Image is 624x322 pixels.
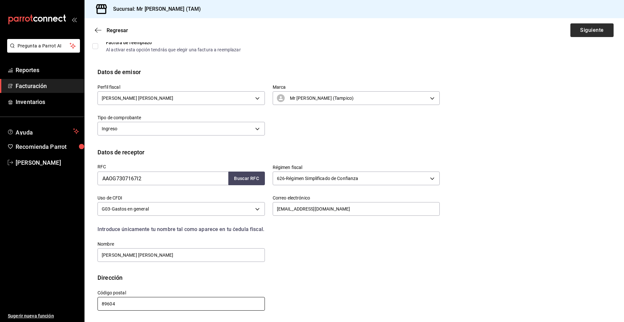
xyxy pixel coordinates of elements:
div: Datos de emisor [97,68,141,76]
span: [PERSON_NAME] [16,158,79,167]
label: Perfil fiscal [97,85,265,89]
button: Siguiente [570,23,614,37]
span: Ayuda [16,127,71,135]
span: G03 - Gastos en general [102,206,149,212]
label: Tipo de comprobante [97,115,265,120]
div: Factura de reemplazo [106,40,241,45]
span: Ingreso [102,125,117,132]
span: Mr [PERSON_NAME] (Tampico) [290,95,354,101]
div: Introduce únicamente tu nombre tal como aparece en tu ćedula fiscal. [97,225,440,233]
span: Reportes [16,66,79,74]
label: Marca [273,85,440,89]
div: Dirección [97,273,123,282]
button: Pregunta a Parrot AI [7,39,80,53]
label: Régimen fiscal [273,165,440,170]
span: Recomienda Parrot [16,142,79,151]
label: Código postal [97,290,265,295]
div: [PERSON_NAME] [PERSON_NAME] [97,91,265,105]
button: Buscar RFC [228,172,265,185]
a: Pregunta a Parrot AI [5,47,80,54]
label: Uso de CFDI [97,196,265,200]
button: Regresar [95,27,128,33]
h3: Sucursal: Mr [PERSON_NAME] (TAM) [108,5,201,13]
button: open_drawer_menu [71,17,77,22]
span: Pregunta a Parrot AI [18,43,70,49]
span: Inventarios [16,97,79,106]
div: Al activar esta opción tendrás que elegir una factura a reemplazar [106,47,241,52]
label: Correo electrónico [273,196,440,200]
label: RFC [97,164,265,169]
span: Facturación [16,82,79,90]
input: Obligatorio [97,297,265,311]
span: Regresar [107,27,128,33]
div: Datos de receptor [97,148,144,157]
label: Nombre [97,242,265,246]
span: Sugerir nueva función [8,313,79,319]
span: 626 - Régimen Simplificado de Confianza [277,175,358,182]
